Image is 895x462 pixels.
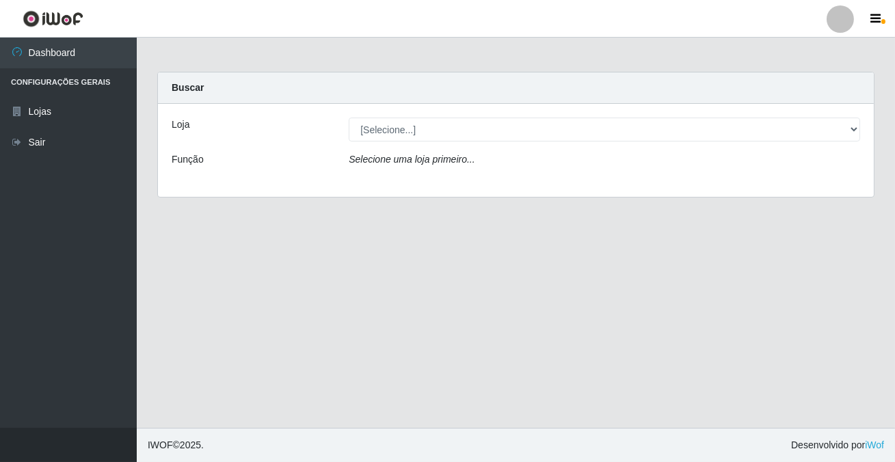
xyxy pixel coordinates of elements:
[172,152,204,167] label: Função
[172,118,189,132] label: Loja
[865,439,884,450] a: iWof
[23,10,83,27] img: CoreUI Logo
[148,438,204,452] span: © 2025 .
[148,439,173,450] span: IWOF
[349,154,475,165] i: Selecione uma loja primeiro...
[172,82,204,93] strong: Buscar
[791,438,884,452] span: Desenvolvido por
